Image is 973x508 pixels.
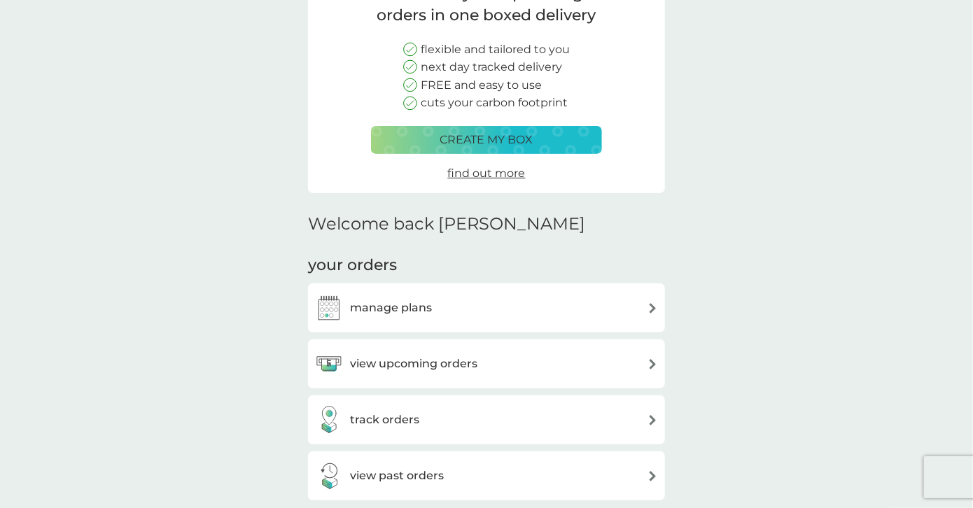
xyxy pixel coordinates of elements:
[350,467,444,485] h3: view past orders
[647,415,658,425] img: arrow right
[440,131,533,149] p: create my box
[421,94,568,112] p: cuts your carbon footprint
[448,167,526,180] span: find out more
[421,58,562,76] p: next day tracked delivery
[421,76,542,94] p: FREE and easy to use
[350,355,477,373] h3: view upcoming orders
[308,255,397,276] h3: your orders
[448,164,526,183] a: find out more
[350,411,419,429] h3: track orders
[647,471,658,481] img: arrow right
[647,359,658,369] img: arrow right
[421,41,570,59] p: flexible and tailored to you
[647,303,658,313] img: arrow right
[308,214,585,234] h2: Welcome back [PERSON_NAME]
[350,299,432,317] h3: manage plans
[371,126,602,154] button: create my box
